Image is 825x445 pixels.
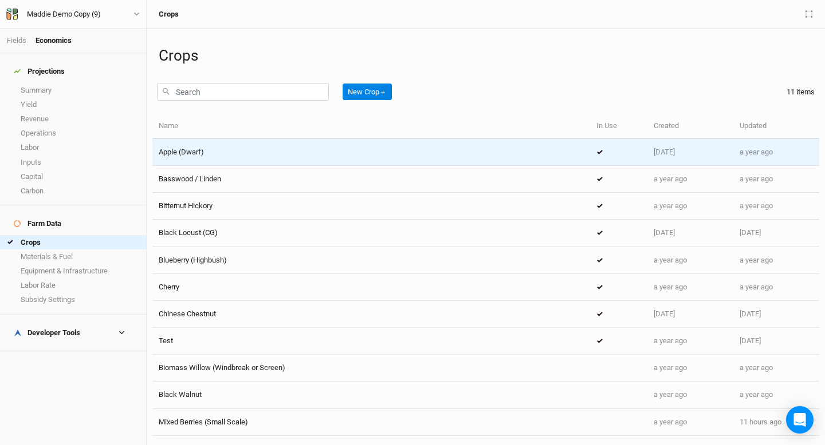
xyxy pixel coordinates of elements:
[654,390,687,399] span: Sep 16, 2024 4:59 PM
[6,8,140,21] button: Maddie Demo Copy (9)
[159,10,179,19] h3: Crops
[159,174,221,183] span: Basswood / Linden
[654,309,675,318] span: Mar 21, 2025 10:43 AM
[740,309,761,318] span: Mar 21, 2025 10:43 AM
[27,9,101,20] div: Maddie Demo Copy (9)
[157,83,329,101] input: Search
[159,228,218,237] span: Black Locust (CG)
[740,201,773,210] span: Sep 13, 2024 3:24 PM
[787,87,815,97] div: 11 items
[740,148,773,156] span: Nov 14, 2024 7:09 PM
[159,418,248,426] span: Mixed Berries (Small Scale)
[654,174,687,183] span: Sep 16, 2024 4:56 PM
[740,256,773,264] span: Nov 14, 2024 7:06 PM
[654,256,687,264] span: Nov 14, 2024 7:06 PM
[740,228,761,237] span: Nov 27, 2023 5:56 PM
[14,328,80,337] div: Developer Tools
[654,363,687,372] span: Sep 13, 2024 3:24 PM
[590,114,647,139] th: In Use
[159,309,216,318] span: Chinese Chestnut
[159,283,179,291] span: Cherry
[7,321,139,344] h4: Developer Tools
[733,114,819,139] th: Updated
[740,174,773,183] span: Sep 16, 2024 4:56 PM
[159,336,173,345] span: Test
[14,219,61,228] div: Farm Data
[654,336,687,345] span: Sep 13, 2024 3:22 PM
[36,35,72,46] div: Economics
[786,406,814,434] div: Open Intercom Messenger
[740,336,761,345] span: Jan 14, 2025 8:45 PM
[654,201,687,210] span: Sep 13, 2024 3:24 PM
[654,418,687,426] span: Sep 16, 2024 5:55 PM
[14,67,65,76] div: Projections
[7,36,26,45] a: Fields
[159,390,202,399] span: Black Walnut
[159,256,227,264] span: Blueberry (Highbush)
[159,47,813,65] h1: Crops
[740,363,773,372] span: Sep 13, 2024 3:24 PM
[647,114,733,139] th: Created
[159,363,285,372] span: Biomass Willow (Windbreak or Screen)
[654,228,675,237] span: Nov 27, 2023 5:56 PM
[654,283,687,291] span: Sep 13, 2024 3:22 PM
[740,390,773,399] span: Sep 16, 2024 4:59 PM
[654,148,675,156] span: Nov 27, 2023 5:56 PM
[159,201,213,210] span: Bitternut Hickory
[740,283,773,291] span: Nov 14, 2024 7:08 PM
[343,84,392,101] button: New Crop＋
[740,418,781,426] span: Oct 2, 2025 9:33 AM
[159,148,204,156] span: Apple (Dwarf)
[152,114,590,139] th: Name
